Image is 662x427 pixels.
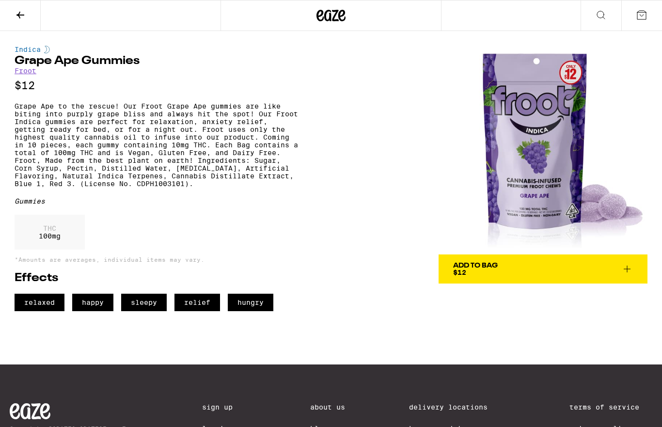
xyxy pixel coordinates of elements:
[439,254,647,284] button: Add To Bag$12
[15,256,299,263] p: *Amounts are averages, individual items may vary.
[121,294,167,311] span: sleepy
[15,55,299,67] h1: Grape Ape Gummies
[39,224,61,232] p: THC
[15,215,85,250] div: 100 mg
[453,269,466,276] span: $12
[15,294,64,311] span: relaxed
[15,197,299,205] div: Gummies
[15,46,299,53] div: Indica
[310,403,345,411] a: About Us
[228,294,273,311] span: hungry
[569,403,652,411] a: Terms of Service
[15,102,299,188] p: Grape Ape to the rescue! Our Froot Grape Ape gummies are like biting into purply grape bliss and ...
[174,294,220,311] span: relief
[15,67,36,75] a: Froot
[453,262,498,269] div: Add To Bag
[15,79,299,92] p: $12
[15,272,299,284] h2: Effects
[202,403,246,411] a: Sign Up
[409,403,505,411] a: Delivery Locations
[44,46,50,53] img: indicaColor.svg
[439,46,647,254] img: Froot - Grape Ape Gummies
[72,294,113,311] span: happy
